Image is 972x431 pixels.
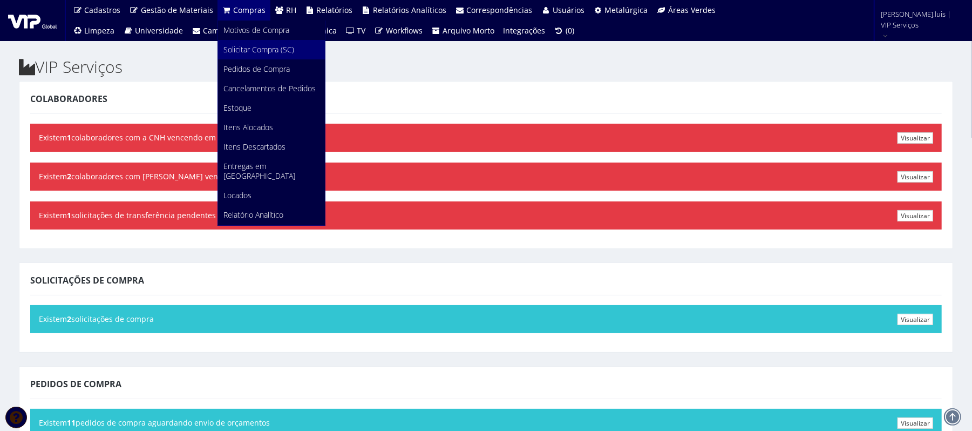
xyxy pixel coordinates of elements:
span: Metalúrgica [605,5,648,15]
span: (0) [566,25,574,36]
span: Relatórios [317,5,353,15]
span: RH [286,5,296,15]
b: 1 [67,210,71,220]
span: Itens Descartados [223,142,286,152]
a: Estoque [218,98,325,118]
h2: VIP Serviços [19,58,953,76]
div: Existem colaboradores com a CNH vencendo em 15 dias ou menos [30,124,942,152]
span: Integrações [504,25,546,36]
span: Limpeza [85,25,115,36]
a: Cancelamentos de Pedidos [218,79,325,98]
span: Colaboradores [30,93,107,105]
b: 1 [67,132,71,143]
a: Itens Descartados [218,137,325,157]
span: Solicitar Compra (SC) [223,44,294,55]
div: Existem colaboradores com [PERSON_NAME] vencendo em 30 dias ou menos [30,163,942,191]
span: Workflows [386,25,423,36]
a: Campanhas [187,21,251,41]
span: Compras [234,5,266,15]
span: [PERSON_NAME].luis | VIP Serviços [881,9,958,30]
a: Pedidos de Compra [218,59,325,79]
span: Cadastros [85,5,121,15]
a: TV [341,21,370,41]
span: Solicitações de Compra [30,274,144,286]
b: 11 [67,417,76,428]
a: Visualizar [898,210,933,221]
a: Visualizar [898,171,933,183]
span: Itens Alocados [223,122,273,132]
span: Pedidos de Compra [30,378,121,390]
a: Visualizar [898,314,933,325]
a: Workflows [370,21,427,41]
b: 2 [67,171,71,181]
span: Campanhas [203,25,247,36]
span: TV [357,25,366,36]
span: Áreas Verdes [668,5,716,15]
a: Motivos de Compra [218,21,325,40]
span: Arquivo Morto [443,25,495,36]
a: (0) [550,21,579,41]
a: Universidade [119,21,188,41]
div: Existem solicitações de compra [30,305,942,333]
span: Relatórios Analíticos [373,5,446,15]
span: Locados [223,190,252,200]
a: Integrações [499,21,550,41]
span: Cancelamentos de Pedidos [223,83,316,93]
span: Motivos de Compra [223,25,289,35]
span: Correspondências [467,5,533,15]
span: Entregas em [GEOGRAPHIC_DATA] [223,161,295,181]
div: Existem solicitações de transferência pendentes de envio de documentação [30,201,942,230]
a: Relatório Analítico [218,205,325,225]
span: Pedidos de Compra [223,64,290,74]
span: Relatório Analítico [223,210,283,220]
span: Estoque [223,103,252,113]
b: 2 [67,314,71,324]
span: Universidade [135,25,183,36]
a: Indicadores [218,225,325,244]
a: Entregas em [GEOGRAPHIC_DATA] [218,157,325,186]
a: Visualizar [898,132,933,144]
a: Limpeza [69,21,119,41]
a: Solicitar Compra (SC) [218,40,325,59]
a: Visualizar [898,417,933,429]
span: Gestão de Materiais [141,5,213,15]
a: Locados [218,186,325,205]
a: Itens Alocados [218,118,325,137]
img: logo [8,12,57,29]
a: Arquivo Morto [427,21,499,41]
span: Usuários [553,5,584,15]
